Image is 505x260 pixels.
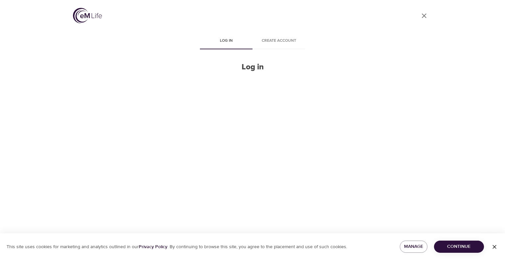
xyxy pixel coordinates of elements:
[256,37,301,44] span: Create account
[73,8,102,23] img: logo
[434,241,484,253] button: Continue
[204,37,249,44] span: Log in
[405,243,422,251] span: Manage
[439,243,479,251] span: Continue
[416,8,432,24] a: close
[200,62,305,72] h2: Log in
[139,244,167,250] a: Privacy Policy
[200,34,305,49] div: disabled tabs example
[400,241,427,253] button: Manage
